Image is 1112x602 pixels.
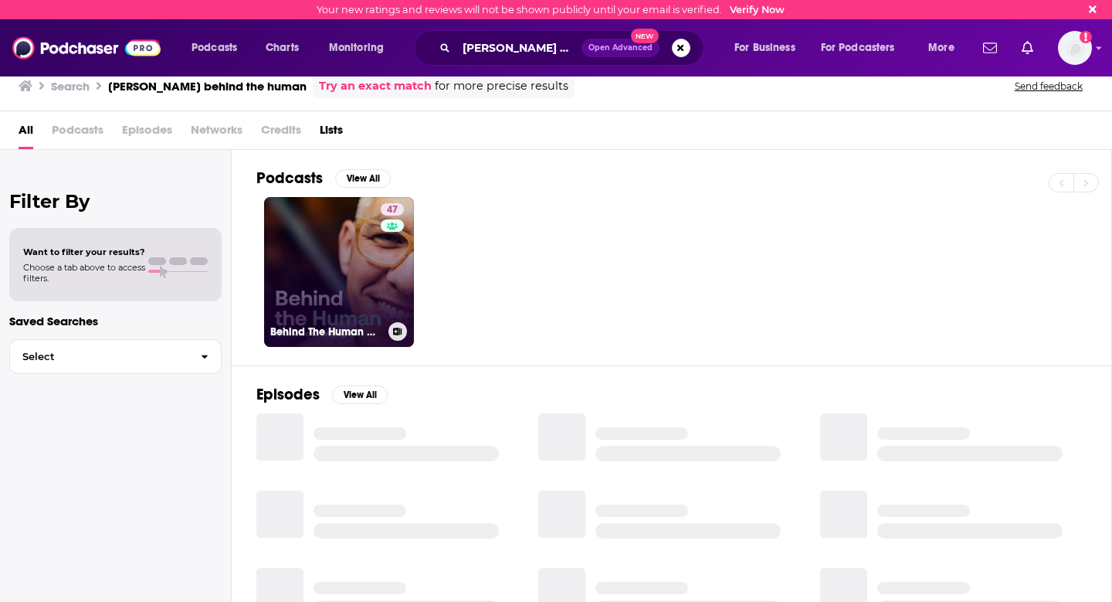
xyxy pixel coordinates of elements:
span: More [928,37,954,59]
span: Podcasts [52,117,103,149]
span: Want to filter your results? [23,247,145,257]
span: for more precise results [435,77,568,95]
div: Your new ratings and reviews will not be shown publicly until your email is verified. [317,4,785,15]
span: Choose a tab above to access filters. [23,262,145,284]
span: Select [10,352,188,362]
h2: Episodes [256,385,320,404]
button: open menu [917,36,974,60]
a: EpisodesView All [256,385,388,404]
h3: Search [51,79,90,94]
img: Podchaser - Follow, Share and Rate Podcasts [12,33,161,63]
a: Charts [256,36,308,60]
span: 47 [387,202,398,218]
button: open menu [181,36,257,60]
p: Saved Searches [9,314,222,328]
svg: Email not verified [1080,31,1092,43]
a: Try an exact match [319,77,432,95]
img: User Profile [1058,31,1092,65]
a: 47Behind The Human with [PERSON_NAME] [264,197,414,347]
a: All [19,117,33,149]
span: For Business [734,37,795,59]
span: Open Advanced [588,44,653,52]
h2: Filter By [9,190,222,213]
a: PodcastsView All [256,168,391,188]
span: New [631,29,659,43]
a: Show notifications dropdown [977,35,1003,61]
span: Logged in as levels [1058,31,1092,65]
h2: Podcasts [256,168,323,188]
button: View All [332,386,388,404]
a: Show notifications dropdown [1015,35,1039,61]
button: open menu [724,36,815,60]
a: Lists [320,117,343,149]
a: Verify Now [730,4,785,15]
span: Monitoring [329,37,384,59]
h3: Behind The Human with [PERSON_NAME] [270,325,382,338]
button: View All [335,169,391,188]
a: 47 [381,203,404,216]
span: For Podcasters [821,37,895,59]
span: Credits [261,117,301,149]
button: Send feedback [1010,80,1087,93]
span: Charts [266,37,299,59]
button: Select [9,339,222,374]
button: Open AdvancedNew [581,39,659,57]
button: open menu [318,36,404,60]
input: Search podcasts, credits, & more... [456,36,581,60]
span: Episodes [122,117,172,149]
span: Podcasts [192,37,237,59]
button: open menu [811,36,917,60]
button: Show profile menu [1058,31,1092,65]
div: Search podcasts, credits, & more... [429,30,718,66]
span: Networks [191,117,242,149]
h3: [PERSON_NAME] behind the human [108,79,307,94]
